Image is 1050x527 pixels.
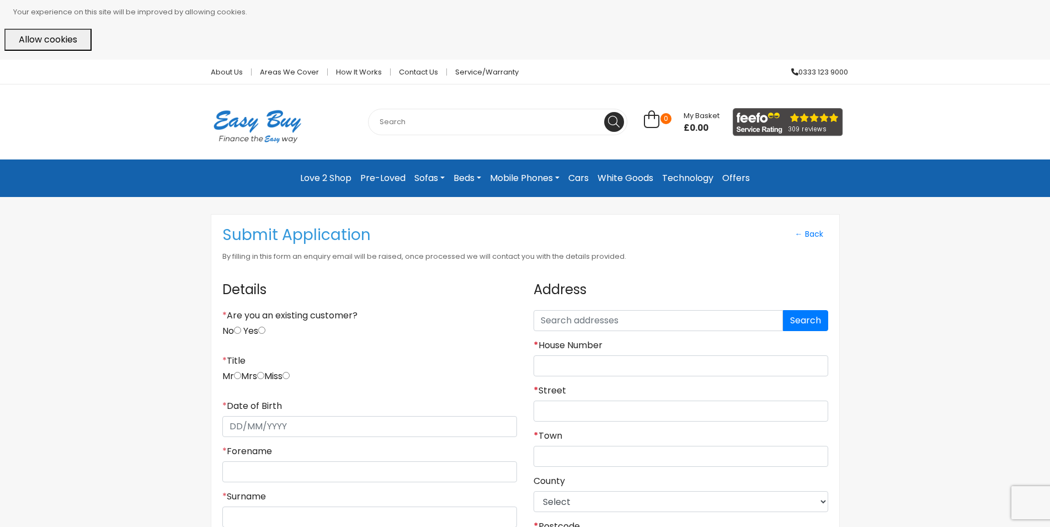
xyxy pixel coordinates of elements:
[296,168,356,188] a: Love 2 Shop
[534,274,828,306] h4: Address
[534,476,565,487] label: County
[368,109,627,135] input: Search
[486,168,564,188] a: Mobile Phones
[449,168,486,188] a: Beds
[718,168,754,188] a: Offers
[222,416,517,437] input: DD/MM/YYYY
[222,310,358,321] label: Are you an existing customer?
[534,340,603,351] label: House Number
[356,168,410,188] a: Pre-Loved
[13,4,1046,20] p: Your experience on this site will be improved by allowing cookies.
[790,226,828,243] a: ← Back
[410,168,449,188] a: Sofas
[4,29,92,51] button: Allow cookies
[258,327,265,334] input: Yes
[733,108,843,136] img: feefo_logo
[534,385,566,396] label: Street
[658,168,718,188] a: Technology
[252,68,328,76] a: Areas we cover
[783,310,828,331] button: Search
[234,327,241,334] input: No
[391,68,447,76] a: Contact Us
[660,113,671,124] span: 0
[684,123,719,134] span: £0.00
[564,168,593,188] a: Cars
[222,491,266,502] label: Surname
[222,446,272,457] label: Forename
[222,326,241,337] label: No
[222,401,282,412] label: Date of Birth
[222,226,673,244] h3: Submit Application
[202,68,252,76] a: About Us
[534,430,562,441] label: Town
[644,116,719,129] a: 0 My Basket £0.00
[534,310,783,331] input: Search addresses
[328,68,391,76] a: How it works
[783,68,848,76] a: 0333 123 9000
[222,274,517,306] h4: Details
[222,355,246,366] label: Title
[684,110,719,121] span: My Basket
[202,95,312,157] img: Easy Buy
[222,355,517,392] div: Mr Mrs Miss
[593,168,658,188] a: White Goods
[222,249,673,264] p: By filling in this form an enquiry email will be raised, once processed we will contact you with ...
[447,68,519,76] a: Service/Warranty
[243,326,265,337] label: Yes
